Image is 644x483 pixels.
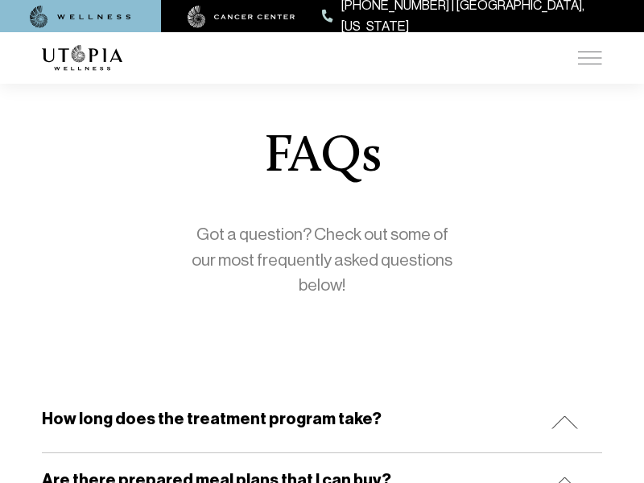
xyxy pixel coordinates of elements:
img: icon [551,415,578,429]
h1: FAQs [187,132,457,184]
p: Got a question? Check out some of our most frequently asked questions below! [187,222,457,299]
img: cancer center [188,6,295,28]
img: logo [42,45,122,71]
img: wellness [30,6,131,28]
h5: How long does the treatment program take? [42,408,382,430]
img: icon-hamburger [578,52,602,64]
